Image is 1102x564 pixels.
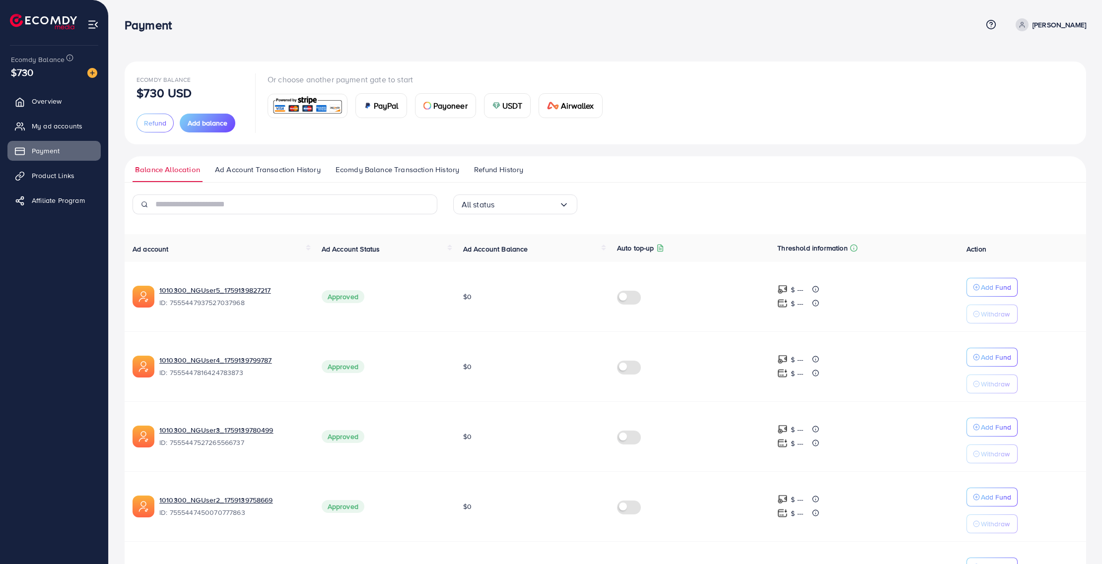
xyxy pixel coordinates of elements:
span: Ecomdy Balance [11,55,65,64]
span: $0 [463,432,472,441]
p: Or choose another payment gate to start [268,73,611,85]
p: Withdraw [981,308,1010,320]
img: logo [10,14,77,29]
span: Balance Allocation [135,164,200,175]
div: <span class='underline'>1010300_NGUser2_1759139758669</span></br>7555447450070777863 [159,495,306,518]
span: $0 [463,362,472,372]
img: top-up amount [777,424,788,435]
span: ID: 7555447450070777863 [159,507,306,517]
a: My ad accounts [7,116,101,136]
span: Ad account [133,244,169,254]
p: Add Fund [981,351,1011,363]
span: Approved [322,290,364,303]
span: Product Links [32,171,74,181]
img: ic-ads-acc.e4c84228.svg [133,426,154,447]
p: Threshold information [777,242,847,254]
span: Ecomdy Balance [137,75,191,84]
img: top-up amount [777,438,788,448]
span: Ad Account Status [322,244,380,254]
span: Payoneer [433,100,468,112]
img: card [547,102,559,110]
a: Payment [7,141,101,161]
input: Search for option [494,197,558,212]
div: <span class='underline'>1010300_NGUser5_1759139827217</span></br>7555447937527037968 [159,285,306,308]
span: Overview [32,96,62,106]
a: 1010300_NGUser5_1759139827217 [159,285,271,295]
button: Withdraw [966,514,1018,533]
img: top-up amount [777,298,788,309]
span: Ad Account Balance [463,244,528,254]
img: card [492,102,500,110]
span: Payment [32,146,60,156]
img: card [423,102,431,110]
span: $0 [463,292,472,302]
button: Withdraw [966,305,1018,323]
span: ID: 7555447527265566737 [159,438,306,447]
a: card [268,94,347,118]
img: ic-ads-acc.e4c84228.svg [133,496,154,517]
span: All status [462,197,495,212]
span: ID: 7555447816424783873 [159,368,306,377]
button: Add Fund [966,488,1018,506]
span: $0 [463,501,472,511]
span: ID: 7555447937527037968 [159,298,306,308]
span: Refund History [474,164,523,175]
button: Add Fund [966,348,1018,367]
button: Add balance [180,114,235,132]
div: <span class='underline'>1010300_NGUser3_1759139780499</span></br>7555447527265566737 [159,425,306,448]
img: top-up amount [777,354,788,365]
div: Search for option [453,194,577,214]
h3: Payment [125,18,180,32]
span: Refund [144,118,166,128]
p: Withdraw [981,448,1010,460]
span: Approved [322,500,364,513]
button: Add Fund [966,418,1018,437]
a: cardUSDT [484,93,531,118]
a: Overview [7,91,101,111]
img: top-up amount [777,508,788,518]
button: Refund [137,114,174,132]
span: Add balance [188,118,227,128]
span: Affiliate Program [32,195,85,205]
p: $ --- [791,424,803,436]
a: cardPayoneer [415,93,476,118]
p: $730 USD [137,87,192,99]
span: PayPal [374,100,399,112]
img: top-up amount [777,368,788,378]
img: ic-ads-acc.e4c84228.svg [133,356,154,377]
span: USDT [502,100,523,112]
a: Product Links [7,166,101,186]
p: Withdraw [981,518,1010,530]
img: menu [87,19,99,30]
a: [PERSON_NAME] [1012,18,1086,31]
img: ic-ads-acc.e4c84228.svg [133,286,154,308]
p: $ --- [791,494,803,505]
a: cardAirwallex [539,93,602,118]
img: top-up amount [777,494,788,504]
span: Action [966,244,986,254]
p: $ --- [791,284,803,296]
span: Airwallex [561,100,594,112]
a: 1010300_NGUser3_1759139780499 [159,425,274,435]
div: <span class='underline'>1010300_NGUser4_1759139799787</span></br>7555447816424783873 [159,355,306,378]
button: Withdraw [966,444,1018,463]
iframe: Chat [1060,519,1095,557]
span: My ad accounts [32,121,82,131]
span: $730 [11,65,34,79]
span: Ecomdy Balance Transaction History [336,164,459,175]
p: Add Fund [981,491,1011,503]
span: Approved [322,360,364,373]
img: top-up amount [777,284,788,295]
p: $ --- [791,507,803,519]
a: 1010300_NGUser4_1759139799787 [159,355,272,365]
p: Auto top-up [617,242,654,254]
p: $ --- [791,368,803,379]
button: Add Fund [966,278,1018,297]
p: Add Fund [981,281,1011,293]
img: card [271,95,344,117]
p: [PERSON_NAME] [1033,19,1086,31]
a: 1010300_NGUser2_1759139758669 [159,495,273,505]
p: Add Fund [981,421,1011,433]
img: card [364,102,372,110]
